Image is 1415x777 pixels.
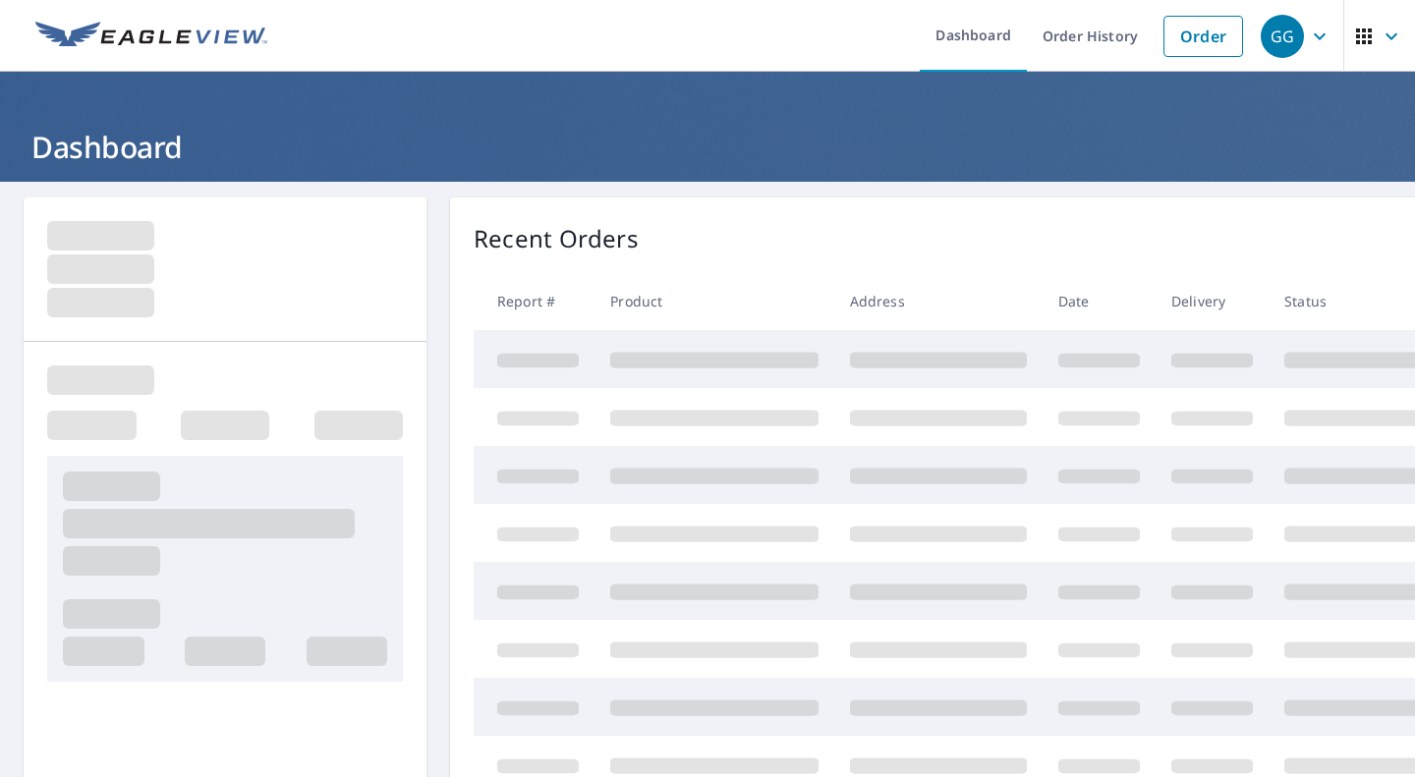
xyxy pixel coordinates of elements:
th: Date [1043,272,1156,330]
th: Address [834,272,1043,330]
h1: Dashboard [24,127,1391,167]
p: Recent Orders [474,221,639,256]
img: EV Logo [35,22,267,51]
th: Product [594,272,834,330]
th: Delivery [1156,272,1269,330]
div: GG [1261,15,1304,58]
a: Order [1163,16,1243,57]
th: Report # [474,272,594,330]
